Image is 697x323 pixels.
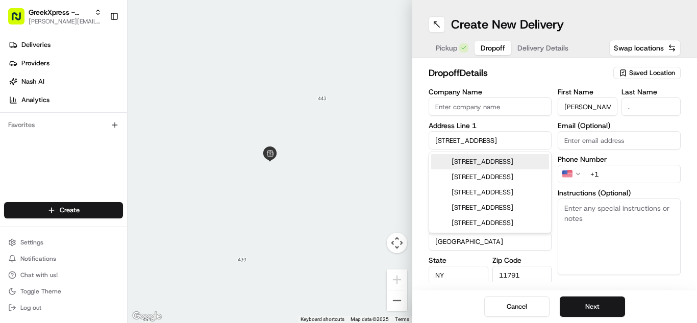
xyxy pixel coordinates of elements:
[492,257,552,264] label: Zip Code
[4,37,127,53] a: Deliveries
[4,252,123,266] button: Notifications
[429,165,552,183] input: Apartment, suite, unit, etc.
[429,156,552,163] label: Address Line 2 (Optional)
[6,196,82,215] a: 📗Knowledge Base
[429,189,552,196] label: City
[21,95,49,105] span: Analytics
[10,97,29,116] img: 1736555255976-a54dd68f-1ca7-489b-9aae-adbdc363a1c4
[4,117,123,133] div: Favorites
[558,281,590,291] label: Advanced
[4,284,123,299] button: Toggle Theme
[558,131,681,150] input: Enter email address
[387,290,407,311] button: Zoom out
[20,159,29,167] img: 1736555255976-a54dd68f-1ca7-489b-9aae-adbdc363a1c4
[20,238,43,246] span: Settings
[10,148,27,165] img: Regen Pajulas
[436,43,457,53] span: Pickup
[82,196,168,215] a: 💻API Documentation
[35,108,129,116] div: We're available if you need us!
[10,133,65,141] div: Past conversations
[614,43,664,53] span: Swap locations
[429,198,552,217] input: Enter city
[4,4,106,29] button: GreekXpress - Plainview[PERSON_NAME][EMAIL_ADDRESS][DOMAIN_NAME]
[609,40,681,56] button: Swap locations
[20,271,58,279] span: Chat with us!
[492,266,552,284] input: Enter zip code
[4,235,123,250] button: Settings
[10,41,186,57] p: Welcome 👋
[20,201,78,211] span: Knowledge Base
[4,73,127,90] a: Nash AI
[558,97,617,116] input: Enter first name
[21,77,44,86] span: Nash AI
[21,40,51,49] span: Deliveries
[72,225,123,233] a: Powered byPylon
[560,296,625,317] button: Next
[35,97,167,108] div: Start new chat
[102,226,123,233] span: Pylon
[558,189,681,196] label: Instructions (Optional)
[621,88,681,95] label: Last Name
[4,268,123,282] button: Chat with us!
[429,266,488,284] input: Enter state
[4,92,127,108] a: Analytics
[429,232,552,251] input: Enter country
[429,131,552,150] input: Enter address
[82,158,103,166] span: [DATE]
[4,202,123,218] button: Create
[29,17,102,26] button: [PERSON_NAME][EMAIL_ADDRESS][DOMAIN_NAME]
[387,233,407,253] button: Map camera controls
[77,158,80,166] span: •
[4,301,123,315] button: Log out
[10,202,18,210] div: 📗
[429,223,552,230] label: Country
[484,296,550,317] button: Cancel
[60,206,80,215] span: Create
[21,59,49,68] span: Providers
[387,269,407,290] button: Zoom in
[558,88,617,95] label: First Name
[429,97,552,116] input: Enter company name
[20,287,61,295] span: Toggle Theme
[429,66,607,80] h2: dropoff Details
[10,10,31,31] img: Nash
[29,7,90,17] button: GreekXpress - Plainview
[395,316,409,322] a: Terms
[451,16,564,33] h1: Create New Delivery
[429,122,552,129] label: Address Line 1
[20,304,41,312] span: Log out
[283,316,327,323] button: Keyboard shortcuts
[429,257,488,264] label: State
[20,255,56,263] span: Notifications
[558,122,681,129] label: Email (Optional)
[584,165,681,183] input: Enter phone number
[517,43,568,53] span: Delivery Details
[158,131,186,143] button: See all
[32,158,74,166] span: Regen Pajulas
[333,316,389,322] span: Map data ©2025 Google
[629,68,675,78] span: Saved Location
[130,310,164,323] img: Google
[429,88,552,95] label: Company Name
[558,156,681,163] label: Phone Number
[558,281,681,291] button: Advanced
[621,97,681,116] input: Enter last name
[173,101,186,113] button: Start new chat
[613,66,681,80] button: Saved Location
[130,310,164,323] a: Open this area in Google Maps (opens a new window)
[4,55,127,71] a: Providers
[27,66,168,77] input: Clear
[96,201,164,211] span: API Documentation
[481,43,505,53] span: Dropoff
[86,202,94,210] div: 💻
